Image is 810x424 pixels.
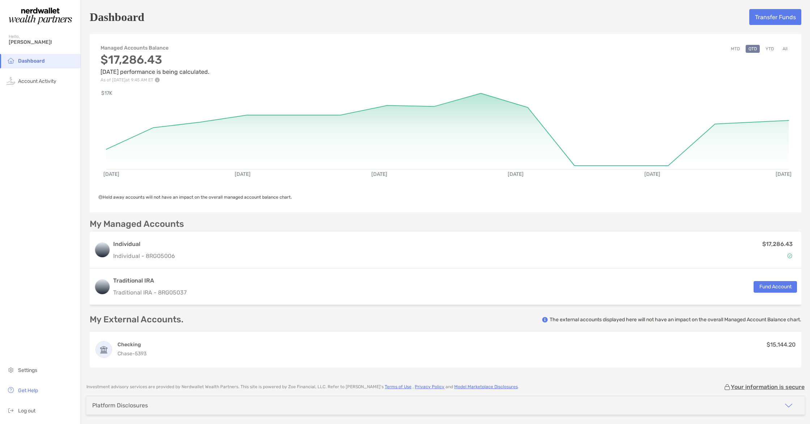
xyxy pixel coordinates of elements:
p: $17,286.43 [762,239,793,249]
span: Settings [18,367,37,373]
img: activity icon [7,76,15,85]
img: logo account [95,280,110,294]
h4: Checking [118,341,146,348]
span: [PERSON_NAME]! [9,39,76,45]
text: [DATE] [644,171,660,177]
img: logo account [95,243,110,257]
button: Fund Account [754,281,797,293]
p: The external accounts displayed here will not have an impact on the overall Managed Account Balan... [550,316,801,323]
span: $15,144.20 [767,341,796,348]
h4: Managed Accounts Balance [101,45,209,51]
img: info [542,317,548,323]
span: Dashboard [18,58,45,64]
p: Investment advisory services are provided by Nerdwallet Wealth Partners . This site is powered by... [86,384,519,390]
img: Zoe Logo [9,3,72,29]
div: [DATE] performance is being calculated. [101,53,209,82]
a: Model Marketplace Disclosures [454,384,518,389]
button: MTD [728,45,743,53]
p: Your information is secure [731,383,805,390]
span: Chase - [118,351,135,357]
img: icon arrow [784,401,793,410]
img: Performance Info [155,77,160,82]
button: Transfer Funds [749,9,801,25]
p: Traditional IRA - 8RG05037 [113,288,187,297]
button: All [780,45,790,53]
button: YTD [763,45,777,53]
a: Terms of Use [385,384,412,389]
div: Platform Disclosures [92,402,148,409]
span: Account Activity [18,78,56,84]
img: settings icon [7,365,15,374]
img: get-help icon [7,386,15,394]
h5: Dashboard [90,9,144,25]
img: TOTAL CHECKING [96,342,112,357]
a: Privacy Policy [415,384,444,389]
span: Get Help [18,387,38,394]
text: [DATE] [235,171,251,177]
img: household icon [7,56,15,65]
h3: Traditional IRA [113,276,187,285]
h3: $17,286.43 [101,53,209,67]
button: QTD [746,45,760,53]
text: $17K [101,90,112,96]
p: As of [DATE] at 9:45 AM ET [101,77,209,82]
p: Individual - 8RG05006 [113,251,175,260]
p: My Managed Accounts [90,220,184,229]
h3: Individual [113,240,175,249]
img: logout icon [7,406,15,415]
img: Account Status icon [787,253,792,258]
text: [DATE] [508,171,524,177]
span: Log out [18,408,35,414]
span: 5393 [135,351,146,357]
p: My External Accounts. [90,315,183,324]
text: [DATE] [371,171,387,177]
text: [DATE] [103,171,119,177]
text: [DATE] [776,171,792,177]
span: Held away accounts will not have an impact on the overall managed account balance chart. [98,195,292,200]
